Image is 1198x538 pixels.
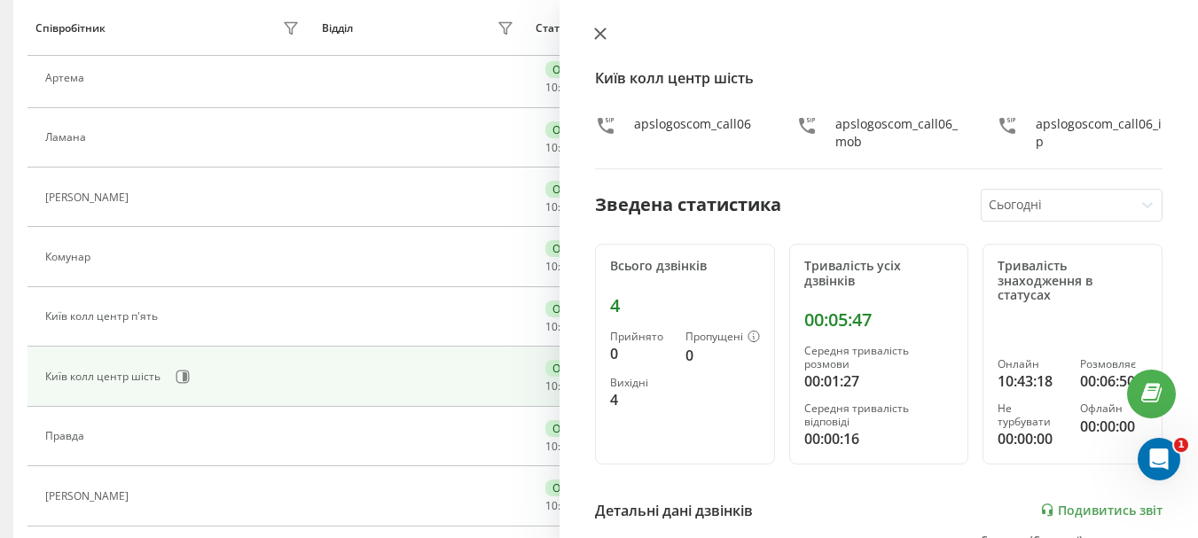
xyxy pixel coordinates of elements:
[1040,503,1163,518] a: Подивитись звіт
[45,191,133,204] div: [PERSON_NAME]
[610,389,671,410] div: 4
[545,142,588,154] div: : :
[610,377,671,389] div: Вихідні
[610,343,671,364] div: 0
[45,430,89,442] div: Правда
[804,402,954,428] div: Середня тривалість відповіді
[1080,358,1147,370] div: Розмовляє
[685,345,760,366] div: 0
[545,201,588,214] div: : :
[545,439,558,454] span: 10
[804,259,954,289] div: Тривалість усіх дзвінків
[610,295,760,316] div: 4
[545,199,558,214] span: 10
[545,480,601,496] div: Онлайн
[545,420,601,437] div: Онлайн
[595,500,753,521] div: Детальні дані дзвінків
[804,345,954,370] div: Середня тривалість розмови
[545,300,601,317] div: Онлайн
[45,251,95,263] div: Комунар
[545,259,558,274] span: 10
[545,121,601,138] div: Онлайн
[835,115,962,151] div: apslogoscom_call06_mob
[545,181,601,198] div: Онлайн
[545,240,601,257] div: Онлайн
[545,80,558,95] span: 10
[1138,438,1180,480] iframe: Intercom live chat
[998,428,1065,449] div: 00:00:00
[610,259,760,274] div: Всього дзвінків
[545,378,558,394] span: 10
[536,22,570,35] div: Статус
[998,259,1147,303] div: Тривалість знаходження в статусах
[35,22,106,35] div: Співробітник
[1174,438,1188,452] span: 1
[595,67,1163,89] h4: Київ колл центр шість
[45,131,90,144] div: Ламана
[545,82,588,94] div: : :
[545,319,558,334] span: 10
[545,321,588,333] div: : :
[545,500,588,512] div: : :
[322,22,353,35] div: Відділ
[1080,402,1147,415] div: Офлайн
[45,72,89,84] div: Артема
[610,331,671,343] div: Прийнято
[804,370,954,392] div: 00:01:27
[545,380,588,393] div: : :
[1080,416,1147,437] div: 00:00:00
[45,490,133,503] div: [PERSON_NAME]
[1036,115,1163,151] div: apslogoscom_call06_ip
[545,261,588,273] div: : :
[998,402,1065,428] div: Не турбувати
[595,191,781,218] div: Зведена статистика
[685,331,760,345] div: Пропущені
[998,358,1065,370] div: Онлайн
[545,140,558,155] span: 10
[545,441,588,453] div: : :
[545,498,558,513] span: 10
[1080,370,1147,392] div: 00:06:50
[45,310,162,323] div: Київ колл центр п'ять
[804,428,954,449] div: 00:00:16
[545,360,601,377] div: Онлайн
[804,309,954,331] div: 00:05:47
[545,61,601,78] div: Онлайн
[634,115,751,151] div: apslogoscom_call06
[45,370,165,383] div: Київ колл центр шість
[998,370,1065,392] div: 10:43:18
